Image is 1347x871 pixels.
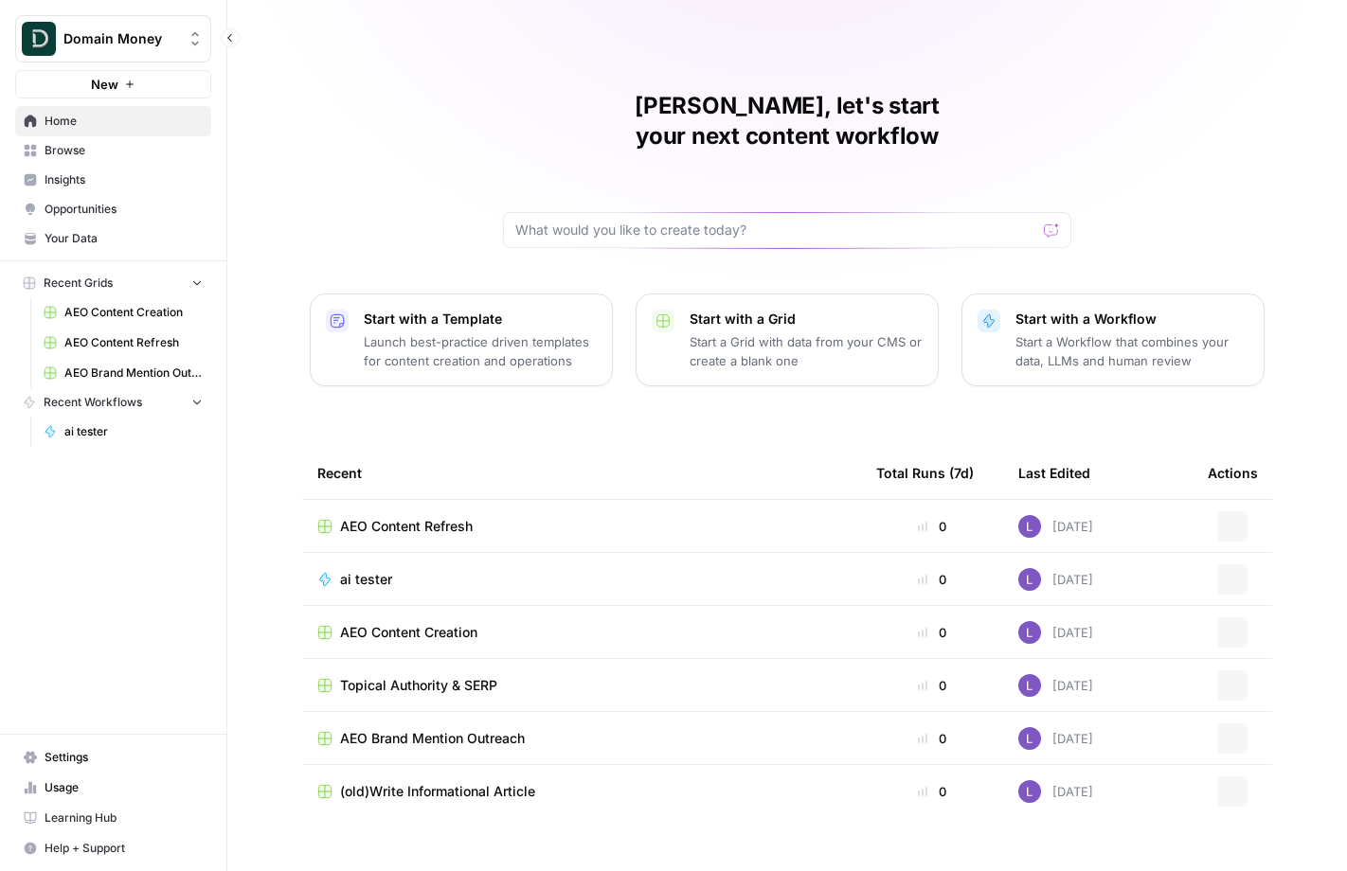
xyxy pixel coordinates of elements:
p: Start with a Template [364,310,597,329]
span: Browse [45,142,203,159]
a: Settings [15,742,211,773]
span: Recent Workflows [44,394,142,411]
span: Usage [45,779,203,796]
div: [DATE] [1018,674,1093,697]
a: AEO Brand Mention Outreach [317,729,846,748]
span: ai tester [340,570,392,589]
p: Start a Grid with data from your CMS or create a blank one [690,332,923,370]
span: AEO Brand Mention Outreach [340,729,525,748]
img: rn7sh892ioif0lo51687sih9ndqw [1018,568,1041,591]
span: AEO Content Creation [340,623,477,642]
a: Usage [15,773,211,803]
div: Actions [1208,447,1258,499]
span: Domain Money [63,29,178,48]
p: Start a Workflow that combines your data, LLMs and human review [1015,332,1248,370]
button: Recent Grids [15,269,211,297]
a: AEO Content Creation [35,297,211,328]
div: [DATE] [1018,568,1093,591]
span: AEO Content Creation [64,304,203,321]
span: ai tester [64,423,203,440]
a: Topical Authority & SERP [317,676,846,695]
div: Recent [317,447,846,499]
img: rn7sh892ioif0lo51687sih9ndqw [1018,515,1041,538]
span: Insights [45,171,203,188]
button: Start with a WorkflowStart a Workflow that combines your data, LLMs and human review [961,293,1265,386]
span: AEO Content Refresh [340,517,473,536]
a: Insights [15,165,211,195]
div: 0 [876,570,988,589]
p: Start with a Grid [690,310,923,329]
a: Your Data [15,223,211,254]
div: Total Runs (7d) [876,447,974,499]
img: rn7sh892ioif0lo51687sih9ndqw [1018,674,1041,697]
a: ai tester [317,570,846,589]
button: New [15,70,211,98]
div: 0 [876,517,988,536]
div: [DATE] [1018,780,1093,803]
a: Browse [15,135,211,166]
img: rn7sh892ioif0lo51687sih9ndqw [1018,780,1041,803]
button: Recent Workflows [15,388,211,417]
span: AEO Content Refresh [64,334,203,351]
a: Opportunities [15,194,211,224]
span: (old)Write Informational Article [340,782,535,801]
h1: [PERSON_NAME], let's start your next content workflow [503,91,1071,151]
div: [DATE] [1018,727,1093,750]
img: rn7sh892ioif0lo51687sih9ndqw [1018,621,1041,644]
p: Launch best-practice driven templates for content creation and operations [364,332,597,370]
a: AEO Content Refresh [317,517,846,536]
span: Learning Hub [45,809,203,827]
button: Start with a TemplateLaunch best-practice driven templates for content creation and operations [310,293,613,386]
button: Start with a GridStart a Grid with data from your CMS or create a blank one [636,293,939,386]
div: 0 [876,676,988,695]
input: What would you like to create today? [515,221,1036,240]
a: AEO Content Creation [317,623,846,642]
div: [DATE] [1018,621,1093,644]
div: 0 [876,623,988,642]
a: AEO Content Refresh [35,328,211,358]
button: Workspace: Domain Money [15,15,211,62]
span: Topical Authority & SERP [340,676,497,695]
a: Home [15,106,211,136]
p: Start with a Workflow [1015,310,1248,329]
span: AEO Brand Mention Outreach [64,364,203,382]
span: Opportunities [45,201,203,218]
div: 0 [876,729,988,748]
img: rn7sh892ioif0lo51687sih9ndqw [1018,727,1041,750]
img: Domain Money Logo [22,22,56,56]
span: Home [45,113,203,130]
a: Learning Hub [15,803,211,833]
span: Your Data [45,230,203,247]
span: New [91,75,118,94]
a: AEO Brand Mention Outreach [35,358,211,388]
span: Recent Grids [44,275,113,292]
div: [DATE] [1018,515,1093,538]
div: 0 [876,782,988,801]
button: Help + Support [15,833,211,863]
span: Settings [45,749,203,766]
span: Help + Support [45,840,203,857]
a: ai tester [35,417,211,447]
div: Last Edited [1018,447,1090,499]
a: (old)Write Informational Article [317,782,846,801]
